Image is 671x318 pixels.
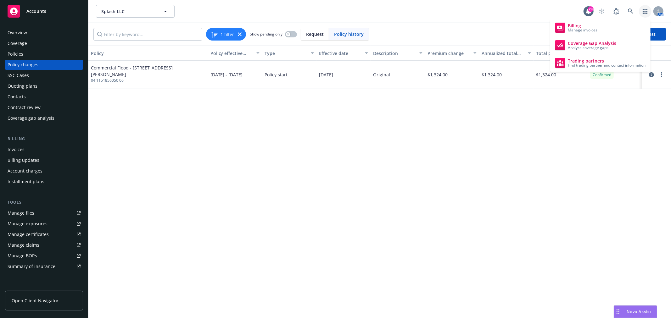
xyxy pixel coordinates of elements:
a: Coverage [5,38,83,48]
span: [DATE] - [DATE] [210,71,243,78]
a: Start snowing [596,5,608,18]
span: $1,324.00 [536,71,556,78]
a: Billing [553,20,648,35]
div: Manage BORs [8,251,37,261]
span: $1,324.00 [428,71,448,78]
a: Overview [5,28,83,38]
div: Invoices [8,145,25,155]
a: Manage BORs [5,251,83,261]
a: Search [624,5,637,18]
span: Confirmed [593,72,611,78]
button: Type [262,46,316,61]
span: Analyze coverage gaps [568,46,616,50]
a: Trading partners [553,55,648,70]
button: Policy effective dates [208,46,262,61]
button: Description [371,46,425,61]
div: Policy effective dates [210,50,253,57]
div: Total premium [536,50,579,57]
span: Billing [568,23,597,28]
a: Billing updates [5,155,83,165]
span: Show pending only [250,31,282,37]
button: Total premium [534,46,588,61]
span: [DATE] [319,71,333,78]
button: Policy [88,46,208,61]
a: Invoices [5,145,83,155]
span: Nova Assist [627,309,652,314]
a: Report a Bug [610,5,623,18]
div: Manage certificates [8,229,49,239]
span: Trading partners [568,58,646,63]
span: 1 filter [221,31,234,38]
div: Contract review [8,102,41,112]
div: Contacts [8,92,26,102]
div: Manage claims [8,240,39,250]
button: Nova Assist [614,305,657,318]
a: Account charges [5,166,83,176]
div: Effective date [319,50,361,57]
div: SSC Cases [8,70,29,80]
span: Coverage Gap Analysis [568,41,616,46]
span: Accounts [26,9,46,14]
button: Effective date [316,46,371,61]
a: Manage claims [5,240,83,250]
div: Tools [5,199,83,206]
a: more [658,71,665,79]
div: 29 [588,6,594,12]
div: Billing updates [8,155,39,165]
a: Policy changes [5,60,83,70]
div: Annualized total premium change [482,50,524,57]
div: Drag to move [614,306,622,318]
div: Coverage gap analysis [8,113,54,123]
div: Manage exposures [8,219,48,229]
div: Description [373,50,416,57]
span: $1,324.00 [482,71,502,78]
div: Premium change [428,50,470,57]
a: Installment plans [5,177,83,187]
a: SSC Cases [5,70,83,80]
div: Account charges [8,166,42,176]
a: Manage certificates [5,229,83,239]
button: Annualized total premium change [479,46,534,61]
div: Manage files [8,208,34,218]
a: Contract review [5,102,83,112]
span: Splash LLC [101,8,156,15]
a: Policies [5,49,83,59]
a: Manage exposures [5,219,83,229]
div: Quoting plans [8,81,37,91]
div: Installment plans [8,177,44,187]
div: Policy changes [8,60,38,70]
a: Manage files [5,208,83,218]
a: Switch app [639,5,651,18]
button: Splash LLC [96,5,175,18]
div: Overview [8,28,27,38]
div: Policy [91,50,205,57]
input: Filter by keyword... [93,28,202,41]
div: Policies [8,49,23,59]
span: Policy history [334,31,364,37]
a: circleInformation [648,71,655,79]
a: Contacts [5,92,83,102]
div: Coverage [8,38,27,48]
div: Summary of insurance [8,261,55,271]
span: Request [306,31,324,37]
span: Open Client Navigator [12,297,59,304]
div: Type [265,50,307,57]
span: Manage invoices [568,28,597,32]
span: Commercial Flood - [STREET_ADDRESS][PERSON_NAME] [91,64,205,78]
button: Premium change [425,46,479,61]
a: Coverage gap analysis [5,113,83,123]
span: Policy start [265,71,288,78]
span: Find trading partner and contact information [568,63,646,67]
a: Summary of insurance [5,261,83,271]
a: Quoting plans [5,81,83,91]
div: Analytics hub [5,284,83,290]
a: Accounts [5,3,83,20]
div: Billing [5,136,83,142]
a: Coverage Gap Analysis [553,38,648,53]
span: 04 1151856050 06 [91,78,205,83]
div: Original [373,71,390,78]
